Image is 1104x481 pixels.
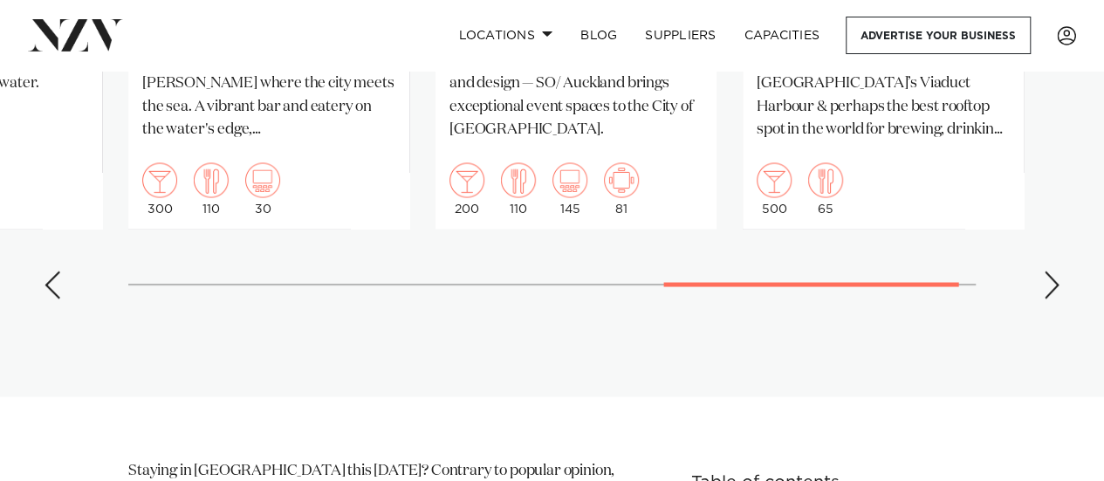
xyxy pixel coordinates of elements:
[142,50,395,141] p: You'll find [GEOGRAPHIC_DATA][PERSON_NAME] where the city meets the sea. A vibrant bar and eatery...
[604,162,639,197] img: meeting.png
[444,17,566,54] a: Locations
[552,162,587,197] img: theatre.png
[730,17,834,54] a: Capacities
[552,162,587,215] div: 145
[142,162,177,197] img: cocktail.png
[449,162,484,197] img: cocktail.png
[501,162,536,197] img: dining.png
[501,162,536,215] div: 110
[757,162,792,197] img: cocktail.png
[631,17,730,54] a: SUPPLIERS
[757,50,1010,141] p: Perched on the 2nd level overlooking [GEOGRAPHIC_DATA]’s Viaduct Harbour & perhaps the best rooft...
[808,162,843,197] img: dining.png
[604,162,639,215] div: 81
[142,162,177,215] div: 300
[566,17,631,54] a: BLOG
[194,162,229,197] img: dining.png
[245,162,280,215] div: 30
[757,162,792,215] div: 500
[245,162,280,197] img: theatre.png
[449,50,703,141] p: A global brand steeped in art, fashion and design — SO/ Auckland brings exceptional event spaces ...
[194,162,229,215] div: 110
[846,17,1031,54] a: Advertise your business
[449,162,484,215] div: 200
[808,162,843,215] div: 65
[28,19,123,51] img: nzv-logo.png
